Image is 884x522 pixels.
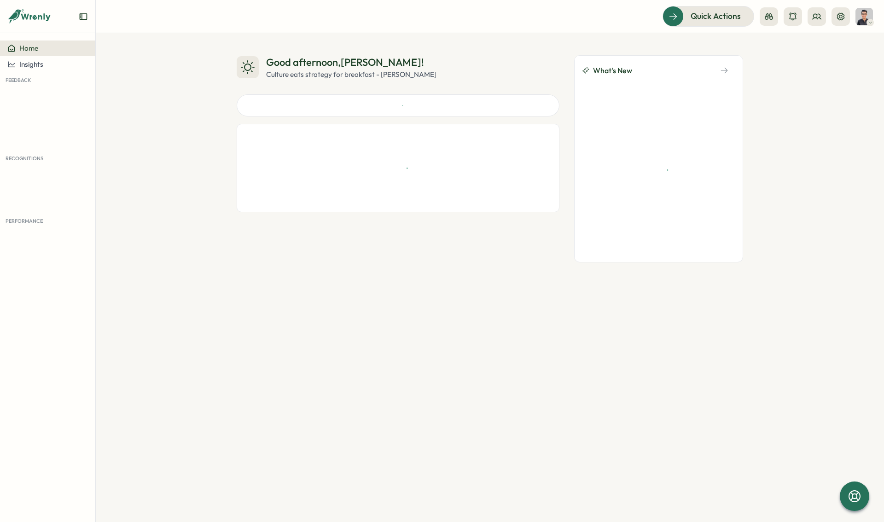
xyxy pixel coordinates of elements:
span: Insights [19,60,43,69]
img: Hasan Naqvi [855,8,873,25]
button: Quick Actions [663,6,754,26]
button: Expand sidebar [79,12,88,21]
div: Good afternoon , [PERSON_NAME] ! [266,55,436,70]
span: What's New [593,65,632,76]
div: Culture eats strategy for breakfast - [PERSON_NAME] [266,70,436,80]
span: Home [19,44,38,52]
span: Quick Actions [691,10,741,22]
